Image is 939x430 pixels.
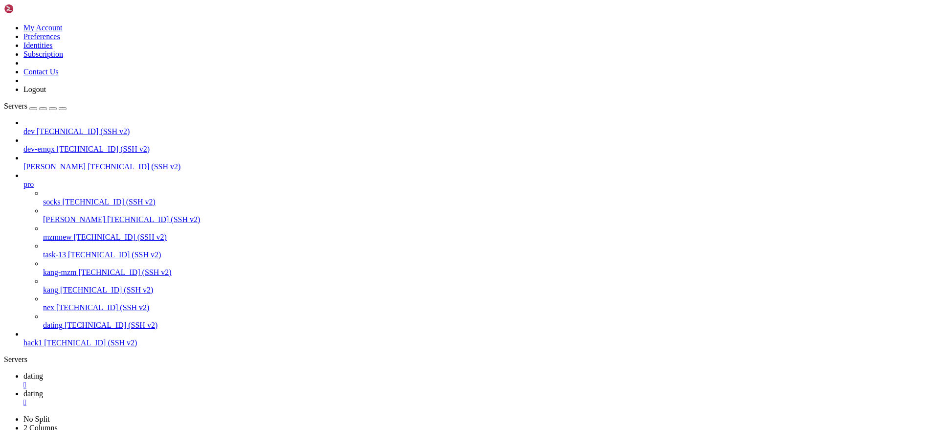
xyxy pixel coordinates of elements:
[78,268,171,276] span: [TECHNICAL_ID] (SSH v2)
[88,162,180,171] span: [TECHNICAL_ID] (SSH v2)
[43,250,935,259] a: task-13 [TECHNICAL_ID] (SSH v2)
[43,277,935,294] li: kang [TECHNICAL_ID] (SSH v2)
[43,206,935,224] li: [PERSON_NAME] [TECHNICAL_ID] (SSH v2)
[23,389,935,407] a: dating
[57,145,150,153] span: [TECHNICAL_ID] (SSH v2)
[23,372,43,380] span: dating
[68,250,161,259] span: [TECHNICAL_ID] (SSH v2)
[23,180,34,188] span: pro
[37,127,130,136] span: [TECHNICAL_ID] (SSH v2)
[43,198,61,206] span: socks
[23,162,86,171] span: [PERSON_NAME]
[23,118,935,136] li: dev [TECHNICAL_ID] (SSH v2)
[43,312,935,330] li: dating [TECHNICAL_ID] (SSH v2)
[23,68,59,76] a: Contact Us
[43,215,935,224] a: [PERSON_NAME] [TECHNICAL_ID] (SSH v2)
[23,136,935,154] li: dev-emqx [TECHNICAL_ID] (SSH v2)
[43,294,935,312] li: nex [TECHNICAL_ID] (SSH v2)
[43,259,935,277] li: kang-mzm [TECHNICAL_ID] (SSH v2)
[4,102,27,110] span: Servers
[23,127,935,136] a: dev [TECHNICAL_ID] (SSH v2)
[60,286,153,294] span: [TECHNICAL_ID] (SSH v2)
[23,339,42,347] span: hack1
[23,127,35,136] span: dev
[43,224,935,242] li: mzmnew [TECHNICAL_ID] (SSH v2)
[23,162,935,171] a: [PERSON_NAME] [TECHNICAL_ID] (SSH v2)
[43,198,935,206] a: socks [TECHNICAL_ID] (SSH v2)
[4,355,935,364] div: Servers
[43,286,58,294] span: kang
[23,23,63,32] a: My Account
[23,339,935,347] a: hack1 [TECHNICAL_ID] (SSH v2)
[44,339,137,347] span: [TECHNICAL_ID] (SSH v2)
[23,398,935,407] a: 
[43,233,72,241] span: mzmnew
[23,389,43,398] span: dating
[23,41,53,49] a: Identities
[74,233,167,241] span: [TECHNICAL_ID] (SSH v2)
[43,233,935,242] a: mzmnew [TECHNICAL_ID] (SSH v2)
[23,415,50,423] a: No Split
[43,286,935,294] a: kang [TECHNICAL_ID] (SSH v2)
[56,303,149,312] span: [TECHNICAL_ID] (SSH v2)
[43,189,935,206] li: socks [TECHNICAL_ID] (SSH v2)
[23,330,935,347] li: hack1 [TECHNICAL_ID] (SSH v2)
[23,180,935,189] a: pro
[43,303,54,312] span: nex
[43,242,935,259] li: task-13 [TECHNICAL_ID] (SSH v2)
[23,372,935,389] a: dating
[43,250,66,259] span: task-13
[43,268,76,276] span: kang-mzm
[23,145,935,154] a: dev-emqx [TECHNICAL_ID] (SSH v2)
[4,102,67,110] a: Servers
[4,4,60,14] img: Shellngn
[43,303,935,312] a: nex [TECHNICAL_ID] (SSH v2)
[23,85,46,93] a: Logout
[23,154,935,171] li: [PERSON_NAME] [TECHNICAL_ID] (SSH v2)
[23,32,60,41] a: Preferences
[23,381,935,389] a: 
[43,268,935,277] a: kang-mzm [TECHNICAL_ID] (SSH v2)
[43,215,105,224] span: [PERSON_NAME]
[43,321,63,329] span: dating
[23,145,55,153] span: dev-emqx
[23,171,935,330] li: pro
[23,50,63,58] a: Subscription
[63,198,156,206] span: [TECHNICAL_ID] (SSH v2)
[65,321,157,329] span: [TECHNICAL_ID] (SSH v2)
[107,215,200,224] span: [TECHNICAL_ID] (SSH v2)
[43,321,935,330] a: dating [TECHNICAL_ID] (SSH v2)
